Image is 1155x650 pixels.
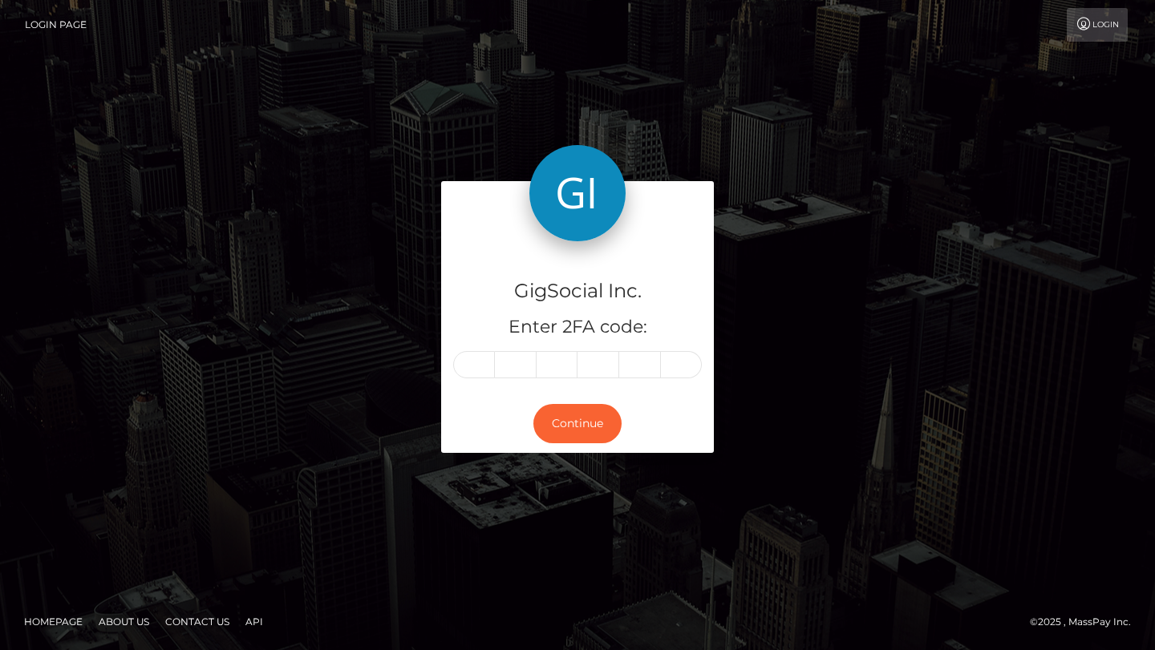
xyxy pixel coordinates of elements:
img: GigSocial Inc. [529,145,626,241]
a: Login Page [25,8,87,42]
a: API [239,609,269,634]
a: About Us [92,609,156,634]
a: Contact Us [159,609,236,634]
div: © 2025 , MassPay Inc. [1030,613,1143,631]
a: Homepage [18,609,89,634]
h5: Enter 2FA code: [453,315,702,340]
button: Continue [533,404,622,443]
a: Login [1067,8,1128,42]
h4: GigSocial Inc. [453,277,702,305]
